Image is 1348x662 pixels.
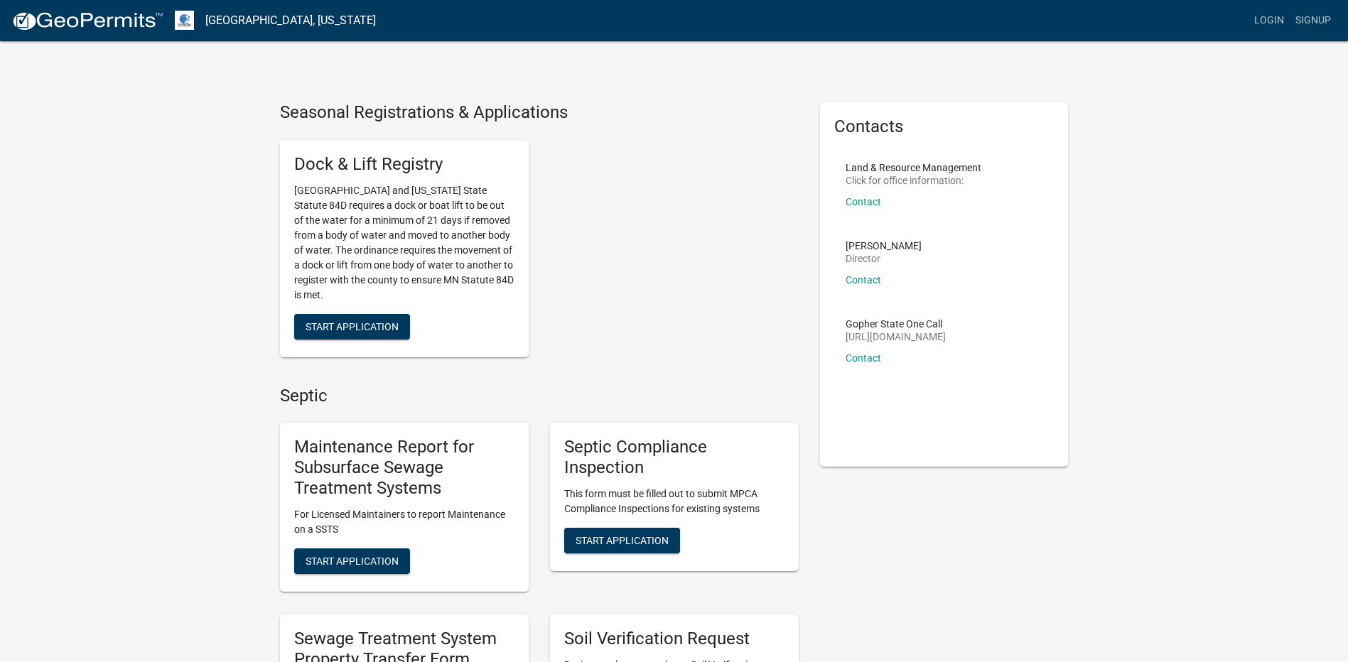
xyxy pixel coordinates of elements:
h5: Soil Verification Request [564,629,784,649]
p: Gopher State One Call [846,319,946,329]
button: Start Application [294,314,410,340]
a: Signup [1290,7,1337,34]
p: Click for office information: [846,175,981,185]
a: [GEOGRAPHIC_DATA], [US_STATE] [205,9,376,33]
button: Start Application [294,548,410,574]
h4: Seasonal Registrations & Applications [280,102,799,123]
a: Contact [846,274,881,286]
h5: Septic Compliance Inspection [564,437,784,478]
p: [GEOGRAPHIC_DATA] and [US_STATE] State Statute 84D requires a dock or boat lift to be out of the ... [294,183,514,303]
a: Contact [846,196,881,207]
button: Start Application [564,528,680,553]
p: Director [846,254,922,264]
a: Login [1249,7,1290,34]
p: [PERSON_NAME] [846,241,922,251]
h5: Maintenance Report for Subsurface Sewage Treatment Systems [294,437,514,498]
h5: Contacts [834,116,1055,137]
p: [URL][DOMAIN_NAME] [846,332,946,342]
p: Land & Resource Management [846,163,981,173]
p: For Licensed Maintainers to report Maintenance on a SSTS [294,507,514,537]
p: This form must be filled out to submit MPCA Compliance Inspections for existing systems [564,487,784,516]
span: Start Application [306,320,399,332]
h5: Dock & Lift Registry [294,154,514,175]
img: Otter Tail County, Minnesota [175,11,194,30]
span: Start Application [306,555,399,566]
a: Contact [846,352,881,364]
span: Start Application [576,534,669,546]
h4: Septic [280,386,799,406]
